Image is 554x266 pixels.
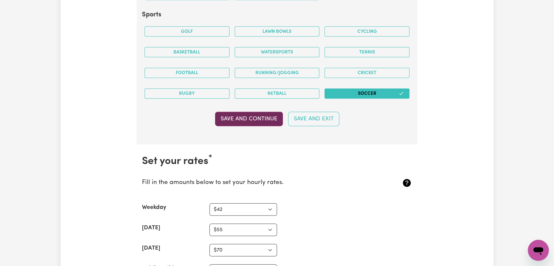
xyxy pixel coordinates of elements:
button: Basketball [145,47,229,57]
button: Tennis [325,47,409,57]
label: Weekday [142,203,166,212]
label: [DATE] [142,244,160,253]
h2: Sports [142,11,412,19]
button: Save and Continue [215,112,283,126]
button: Cricket [325,68,409,78]
iframe: Button to launch messaging window [528,240,549,261]
button: Football [145,68,229,78]
button: Netball [235,89,320,99]
button: Golf [145,27,229,37]
button: Lawn bowls [235,27,320,37]
p: Fill in the amounts below to set your hourly rates. [142,178,367,188]
button: Cycling [325,27,409,37]
button: Save and Exit [288,112,339,126]
label: [DATE] [142,224,160,232]
h2: Set your rates [142,155,412,168]
button: Running/Jogging [235,68,320,78]
button: Watersports [235,47,320,57]
button: Rugby [145,89,229,99]
button: Soccer [325,89,409,99]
